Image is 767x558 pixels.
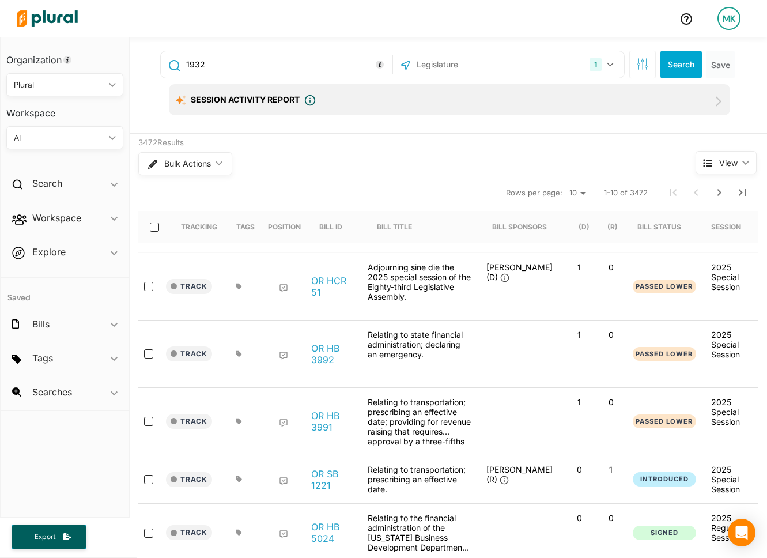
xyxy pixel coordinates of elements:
div: Adjourning sine die the 2025 special session of the Eighty-third Legislative Assembly. [362,262,477,311]
input: select-row-state-or-2025s1-sb1221 [144,475,153,484]
input: select-all-rows [150,223,159,232]
div: Relating to transportation; prescribing an effective date. [362,465,477,494]
span: Session Activity Report [191,95,300,104]
div: 2025 Regular Session [711,513,750,542]
p: 0 [600,397,622,407]
button: Track [166,414,212,429]
div: Plural [14,79,104,91]
input: select-row-state-or-2025s1-hb3991 [144,417,153,426]
div: Relating to the financial administration of the [US_STATE] Business Development Department; and d... [362,513,477,552]
div: Tracking [181,223,217,231]
div: 3472 Results [138,137,652,149]
p: 1 [568,262,591,272]
div: (D) [579,211,590,243]
div: MK [717,7,740,30]
button: Track [166,346,212,361]
a: MK [708,2,750,35]
a: OR HCR 51 [311,275,355,298]
input: Enter keywords, bill # or legislator name [185,54,389,76]
div: Add Position Statement [279,351,288,360]
div: Tags [236,223,255,231]
div: Relating to state financial administration; declaring an emergency. [362,330,477,378]
input: Legislature [415,54,539,76]
div: (R) [607,223,618,231]
p: 1 [568,330,591,340]
button: Track [166,472,212,487]
div: Tracking [181,211,217,243]
button: Track [166,525,212,540]
button: 1 [585,54,621,76]
span: [PERSON_NAME] (R) [486,465,553,484]
a: OR HB 3991 [311,410,355,433]
p: 0 [568,513,591,523]
div: Open Intercom Messenger [728,519,755,546]
p: 1 [600,465,622,474]
div: Tooltip anchor [375,59,385,70]
div: Bill ID [319,223,342,231]
p: 0 [600,330,622,340]
span: Rows per page: [506,187,562,199]
button: Passed Lower [633,280,696,294]
div: Tooltip anchor [62,55,73,65]
div: Add tags [236,529,242,536]
h2: Workspace [32,212,81,224]
div: Bill Title [377,223,412,231]
h2: Bills [32,318,50,330]
h2: Searches [32,386,72,398]
div: Add Position Statement [279,477,288,486]
div: Relating to transportation; prescribing an effective date; providing for revenue raising that req... [362,397,477,446]
span: 1-10 of 3472 [604,187,648,199]
div: Add Position Statement [279,530,288,539]
div: Bill Status [637,211,692,243]
button: Signed [633,526,696,540]
p: 0 [568,465,591,474]
a: OR HB 3992 [311,342,355,365]
a: OR SB 1221 [311,468,355,491]
button: Bulk Actions [138,152,232,175]
h3: Workspace [6,96,123,122]
button: Last Page [731,181,754,204]
button: Next Page [708,181,731,204]
button: Export [12,525,86,549]
div: 2025 Special Session [711,262,750,292]
div: Session [711,211,751,243]
div: Add Position Statement [279,284,288,293]
div: Add tags [236,350,242,357]
div: (R) [607,211,618,243]
button: Passed Lower [633,414,696,429]
span: Search Filters [637,58,648,68]
h3: Organization [6,43,123,69]
button: Introduced [633,472,696,487]
div: Bill ID [319,211,353,243]
div: Position [268,211,301,243]
span: Bulk Actions [164,160,211,168]
input: select-row-state-or-2025s1-hcr51 [144,282,153,291]
div: 2025 Special Session [711,397,750,427]
button: Search [660,51,702,78]
a: OR HB 5024 [311,521,355,544]
div: Add Position Statement [279,418,288,428]
button: Previous Page [685,181,708,204]
p: 1 [568,397,591,407]
div: Bill Status [637,223,681,231]
div: Bill Sponsors [492,211,547,243]
div: (D) [579,223,590,231]
div: 1 [590,58,602,71]
div: AI [14,132,104,144]
button: Save [706,51,735,78]
h2: Tags [32,352,53,364]
button: Passed Lower [633,347,696,361]
div: Add tags [236,418,242,425]
span: View [719,157,738,169]
div: 2025 Special Session [711,330,750,359]
p: 0 [600,262,622,272]
div: Tags [236,211,255,243]
h2: Explore [32,246,66,258]
input: select-row-state-or-2025r1-hb5024 [144,529,153,538]
span: [PERSON_NAME] (D) [486,262,553,282]
div: Position [268,223,301,231]
div: Bill Sponsors [492,223,547,231]
div: 2025 Special Session [711,465,750,494]
div: Add tags [236,476,242,482]
button: First Page [662,181,685,204]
